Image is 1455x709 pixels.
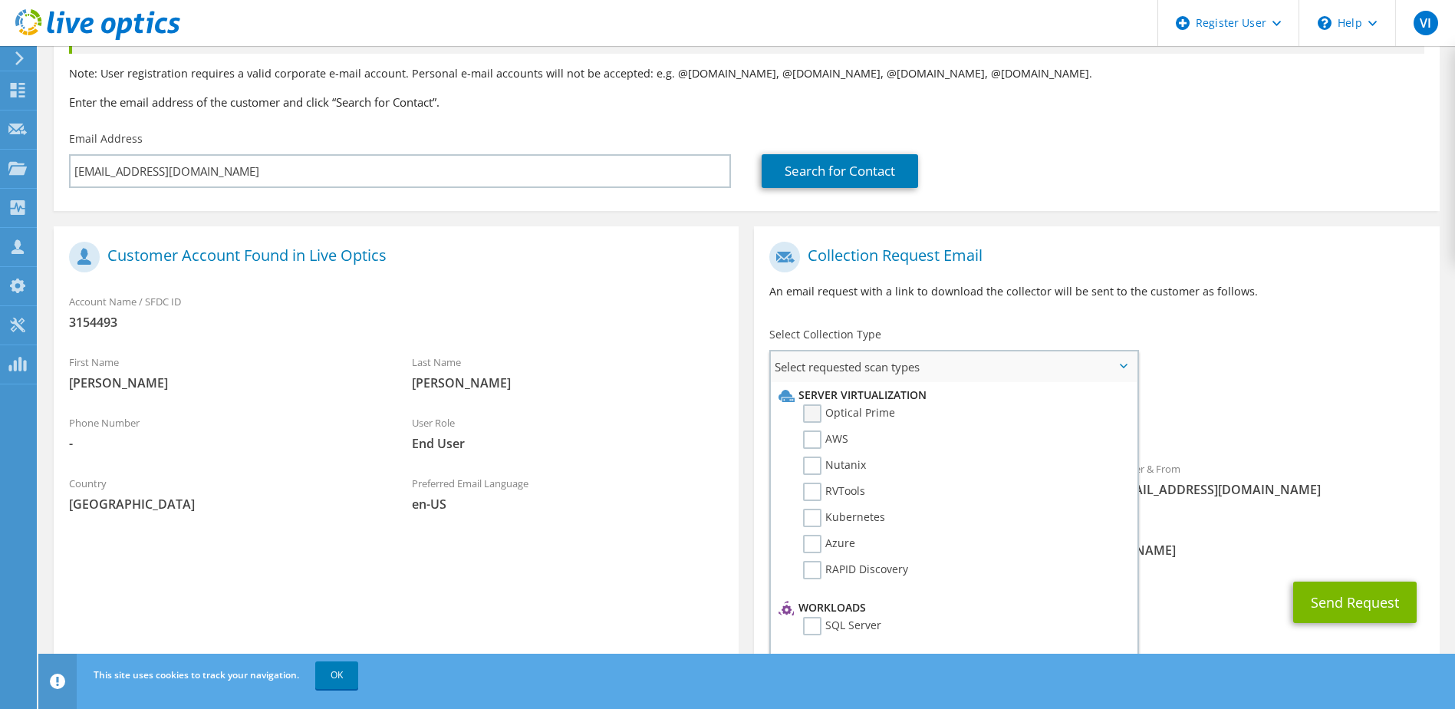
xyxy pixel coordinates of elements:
label: Email Address [69,131,143,147]
div: First Name [54,346,397,399]
p: An email request with a link to download the collector will be sent to the customer as follows. [769,283,1424,300]
span: End User [412,435,724,452]
h1: Customer Account Found in Live Optics [69,242,716,272]
div: Country [54,467,397,520]
label: Kubernetes [803,509,885,527]
h1: Collection Request Email [769,242,1416,272]
label: Nutanix [803,457,866,475]
label: SQL Server [803,617,881,635]
span: VI [1414,11,1438,35]
a: OK [315,661,358,689]
span: [PERSON_NAME] [412,374,724,391]
span: [EMAIL_ADDRESS][DOMAIN_NAME] [1112,481,1424,498]
span: - [69,435,381,452]
div: Requested Collections [754,388,1439,445]
h3: Enter the email address of the customer and click “Search for Contact”. [69,94,1424,110]
span: [PERSON_NAME] [69,374,381,391]
div: To [754,453,1097,506]
div: Account Name / SFDC ID [54,285,739,338]
label: AWS [803,430,848,449]
svg: \n [1318,16,1332,30]
button: Send Request [1293,582,1417,623]
div: Phone Number [54,407,397,460]
li: Workloads [775,599,1128,617]
p: Note: User registration requires a valid corporate e-mail account. Personal e-mail accounts will ... [69,65,1424,82]
span: [GEOGRAPHIC_DATA] [69,496,381,513]
label: Select Collection Type [769,327,881,342]
label: Azure [803,535,855,553]
div: Sender & From [1097,453,1440,506]
label: RAPID Discovery [803,561,908,579]
span: Select requested scan types [771,351,1136,382]
span: en-US [412,496,724,513]
span: This site uses cookies to track your navigation. [94,668,299,681]
div: Last Name [397,346,739,399]
label: Optical Prime [803,404,895,423]
a: Search for Contact [762,154,918,188]
li: Server Virtualization [775,386,1128,404]
label: RVTools [803,483,865,501]
span: 3154493 [69,314,723,331]
div: Preferred Email Language [397,467,739,520]
div: User Role [397,407,739,460]
div: CC & Reply To [754,513,1439,566]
